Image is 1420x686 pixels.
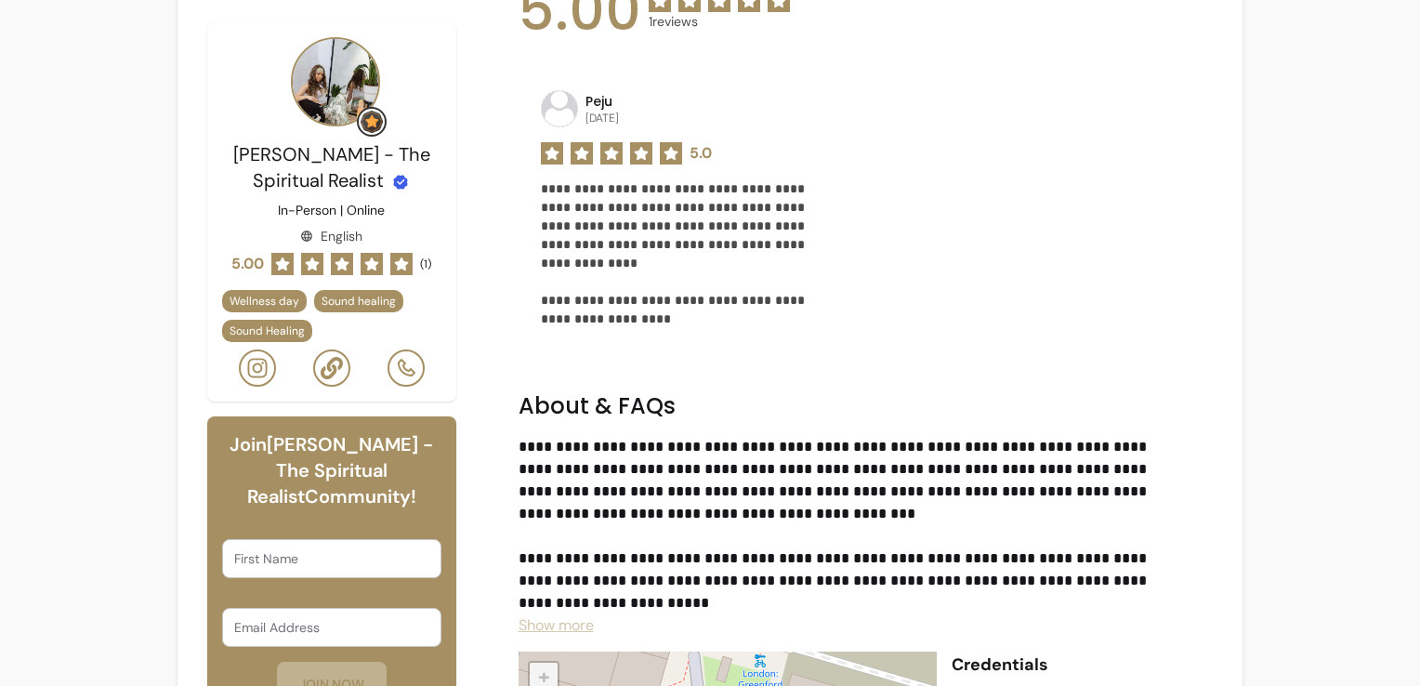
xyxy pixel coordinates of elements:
[300,227,362,245] div: English
[234,618,429,637] input: Email Address
[291,37,380,126] img: Provider image
[952,652,1184,678] p: Credentials
[649,12,790,31] span: 1 reviews
[585,111,619,125] p: [DATE]
[542,91,577,126] img: avatar
[420,257,431,271] span: ( 1 )
[519,615,594,635] span: Show more
[690,142,712,165] span: 5.0
[234,549,429,568] input: First Name
[231,253,264,275] span: 5.00
[233,142,430,192] span: [PERSON_NAME] - The Spiritual Realist
[361,111,383,133] img: Grow
[230,323,305,338] span: Sound Healing
[222,431,441,509] h6: Join [PERSON_NAME] - The Spiritual Realist Community!
[278,201,385,219] p: In-Person | Online
[322,294,396,309] span: Sound healing
[519,391,1199,421] h2: About & FAQs
[585,92,619,111] p: Peju
[230,294,299,309] span: Wellness day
